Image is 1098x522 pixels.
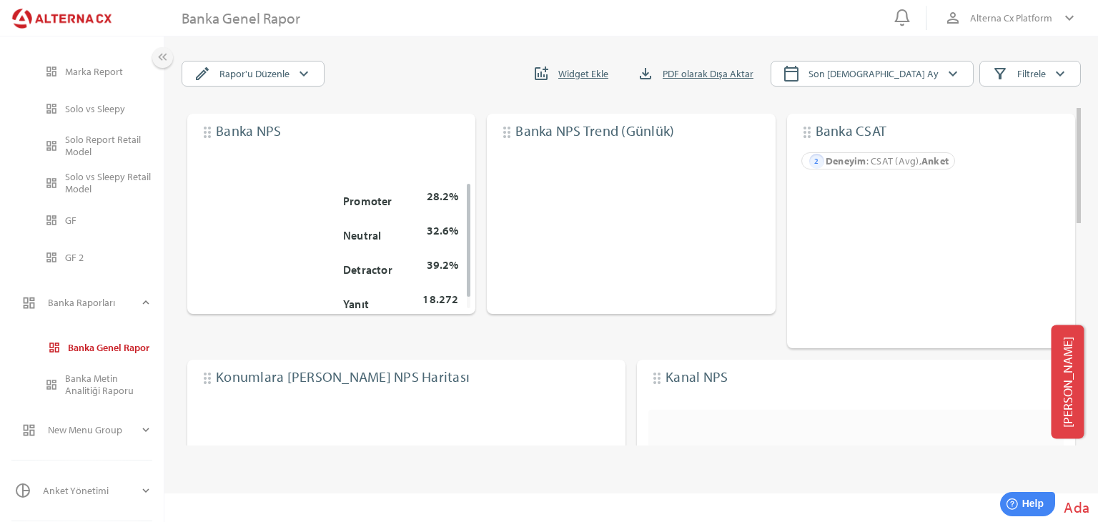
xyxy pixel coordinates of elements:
[1052,325,1084,438] button: [PERSON_NAME]
[65,66,152,78] div: Marka Report
[13,333,164,363] a: Banka Genel Rapor
[45,214,58,227] i: dashboard
[43,473,139,508] div: Anket Yönetimi
[558,65,608,82] span: Widget Ekle
[65,373,152,397] div: Banka Metin Analitiği Raporu
[970,9,1052,26] span: Alterna Cx Platform
[21,423,36,438] i: dashboard
[155,50,170,65] i: keyboard_double_arrow_left
[68,342,152,354] div: Banka Genel Rapor
[533,65,550,82] i: addchart
[139,484,152,497] i: expand_more
[21,295,36,310] i: dashboard
[45,65,58,78] i: dashboard
[783,65,800,82] i: calendar_today
[944,9,961,26] i: person_outline
[65,215,152,227] div: GF
[139,423,152,436] i: expand_more
[45,102,58,115] i: dashboard
[809,154,824,169] div: 2
[798,124,816,141] i: drag_indicator
[1064,498,1089,516] span: Ada
[152,47,173,68] button: Menu
[10,205,164,235] a: GF
[666,368,728,385] span: Kanal NPS
[1061,9,1078,26] i: keyboard_arrow_down
[648,370,666,387] i: drag_indicator
[139,296,152,309] i: expand_more
[637,65,654,82] i: file_download
[816,122,887,139] span: Banka CSAT
[10,242,164,272] a: GF 2
[10,131,164,161] a: Solo Report Retail Model
[944,65,961,82] i: keyboard_arrow_down
[1052,65,1069,82] i: keyboard_arrow_down
[65,103,152,115] div: Solo vs Sleepy
[48,413,139,447] div: New Menu Group
[991,65,1009,82] i: filter_alt
[216,368,470,385] span: Konumlara [PERSON_NAME] NPS Haritası
[45,177,58,189] i: dashboard
[14,482,31,499] i: pie_chart_outlined
[45,139,58,152] i: dashboard
[10,56,164,87] a: Marka Report
[515,122,674,139] span: Banka NPS Trend (Günlük)
[771,61,974,87] button: Son [DEMOGRAPHIC_DATA] Ay
[521,61,620,87] button: Widget Ekle
[182,9,300,27] div: Banka Genel Rapor
[979,61,1081,87] button: Filtrele
[45,251,58,264] i: dashboard
[826,154,866,167] b: Deneyim
[182,61,325,87] button: Rapor'u Düzenle
[826,149,949,172] div: : CSAT (Avg),
[10,94,164,124] a: Solo vs Sleepy
[625,61,765,87] button: PDF olarak Dışa Aktar
[65,171,152,195] div: Solo vs Sleepy Retail Model
[663,65,753,82] span: PDF olarak Dışa Aktar
[219,65,290,82] span: Rapor'u Düzenle
[808,65,939,82] span: Son [DEMOGRAPHIC_DATA] Ay
[65,252,152,264] div: GF 2
[921,154,949,167] b: Anket
[199,370,216,387] i: drag_indicator
[48,341,61,354] i: dashboard
[1060,336,1076,427] span: [PERSON_NAME]
[65,134,152,158] div: Solo Report Retail Model
[216,122,281,139] span: Banka NPS
[10,370,164,400] a: Banka Metin Analitiği Raporu
[199,124,216,141] i: drag_indicator
[1017,65,1046,82] span: Filtrele
[194,65,211,82] i: edit
[48,285,139,320] div: Banka Raporları
[295,65,312,82] i: keyboard_arrow_down
[45,378,58,391] i: dashboard
[10,168,164,198] a: Solo vs Sleepy Retail Model
[498,124,515,141] i: drag_indicator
